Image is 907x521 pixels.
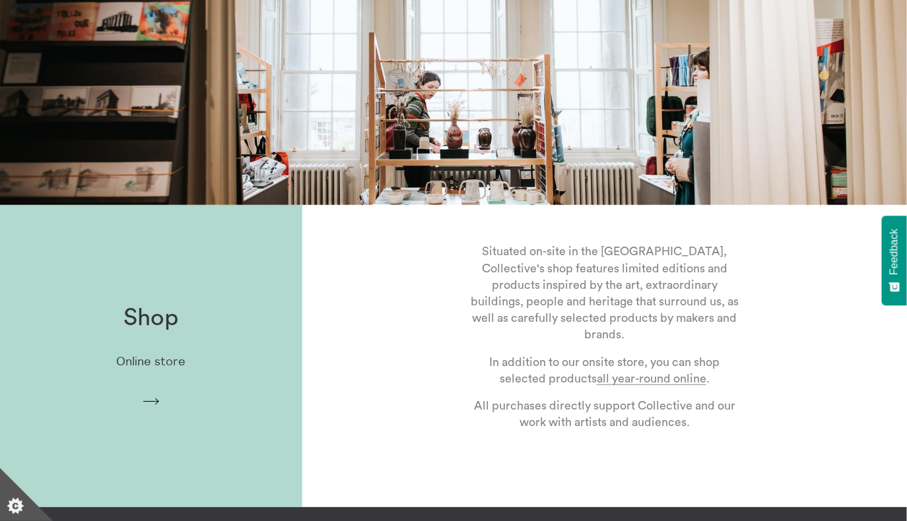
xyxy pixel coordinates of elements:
[469,243,741,343] p: Situated on-site in the [GEOGRAPHIC_DATA], Collective's shop features limited editions and produc...
[889,229,900,275] span: Feedback
[116,355,185,369] p: Online store
[469,354,741,387] p: In addition to our onsite store, you can shop selected products .
[597,373,706,385] a: all year-round online
[882,216,907,305] button: Feedback - Show survey
[123,305,178,332] h1: Shop
[469,398,741,431] p: All purchases directly support Collective and our work with artists and audiences.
